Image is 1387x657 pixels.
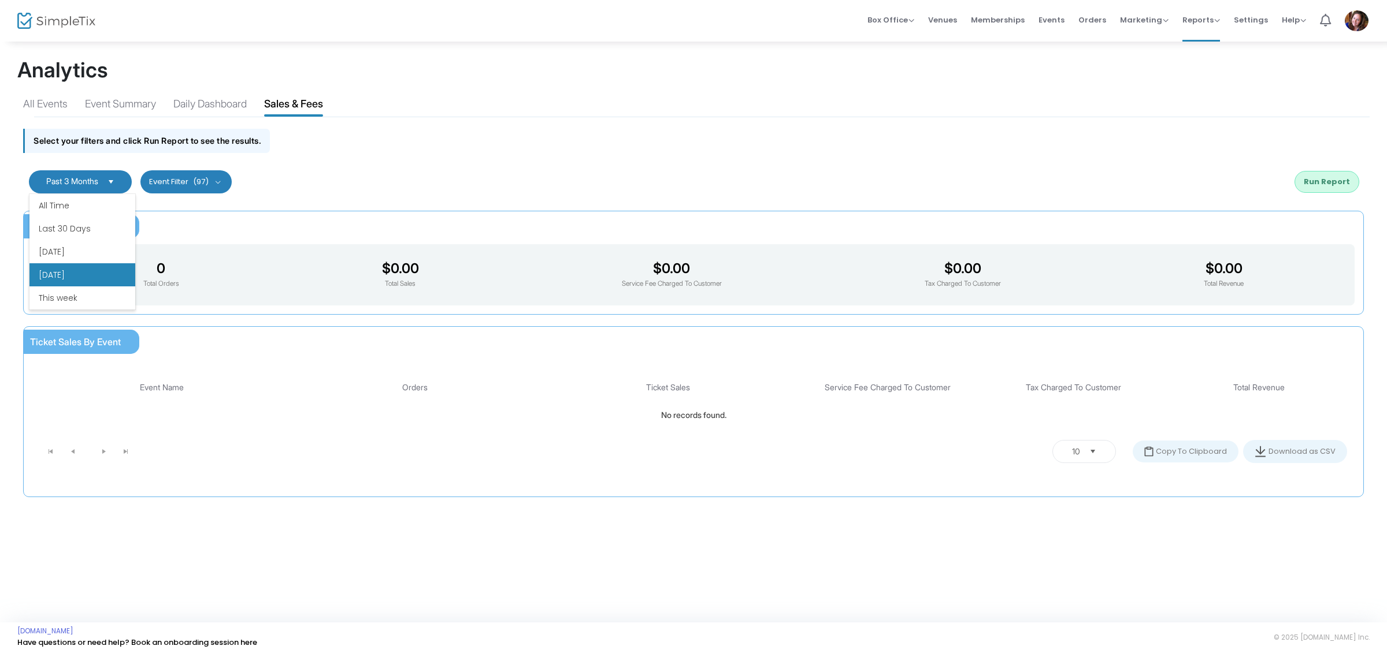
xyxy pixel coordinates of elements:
[193,177,209,186] span: (97)
[1204,279,1244,289] p: Total Revenue
[85,96,156,116] div: Event Summary
[29,263,135,286] li: [DATE]
[35,374,1352,430] div: Data table
[1204,260,1244,277] h3: $0.00
[17,626,73,636] a: [DOMAIN_NAME]
[23,96,68,116] div: All Events
[103,177,119,186] button: Select
[143,260,179,277] h3: 0
[29,240,135,263] li: [DATE]
[1234,5,1268,35] span: Settings
[402,383,428,393] span: Orders
[29,217,135,240] li: Last 30 Days
[46,176,98,186] span: Past 3 Months
[143,279,179,289] p: Total Orders
[622,279,722,289] p: Service Fee Charged To Customer
[928,5,957,35] span: Venues
[140,383,184,393] span: Event Name
[646,383,690,393] span: Ticket Sales
[30,336,121,348] span: Ticket Sales By Event
[29,194,135,217] li: All Time
[1120,14,1169,25] span: Marketing
[1072,446,1080,457] span: 10
[1078,5,1106,35] span: Orders
[971,5,1025,35] span: Memberships
[140,170,232,193] button: Event Filter(97)
[35,401,1352,430] td: No records found.
[382,279,419,289] p: Total Sales
[1182,14,1220,25] span: Reports
[264,96,323,116] div: Sales & Fees
[23,129,270,152] div: Select your filters and click Run Report to see the results.
[867,14,914,25] span: Box Office
[173,96,247,116] div: Daily Dashboard
[925,279,1001,289] p: Tax Charged To Customer
[622,260,722,277] h3: $0.00
[825,383,951,393] span: Service Fee Charged To Customer
[17,58,1370,83] h1: Analytics
[1039,5,1065,35] span: Events
[925,260,1001,277] h3: $0.00
[1026,383,1121,393] span: Tax Charged To Customer
[17,637,257,648] a: Have questions or need help? Book an onboarding session here
[382,260,419,277] h3: $0.00
[1295,171,1359,193] button: Run Report
[29,286,135,309] li: This week
[1274,633,1370,642] span: © 2025 [DOMAIN_NAME] Inc.
[1085,443,1101,460] button: Select
[1282,14,1306,25] span: Help
[1233,383,1285,393] span: Total Revenue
